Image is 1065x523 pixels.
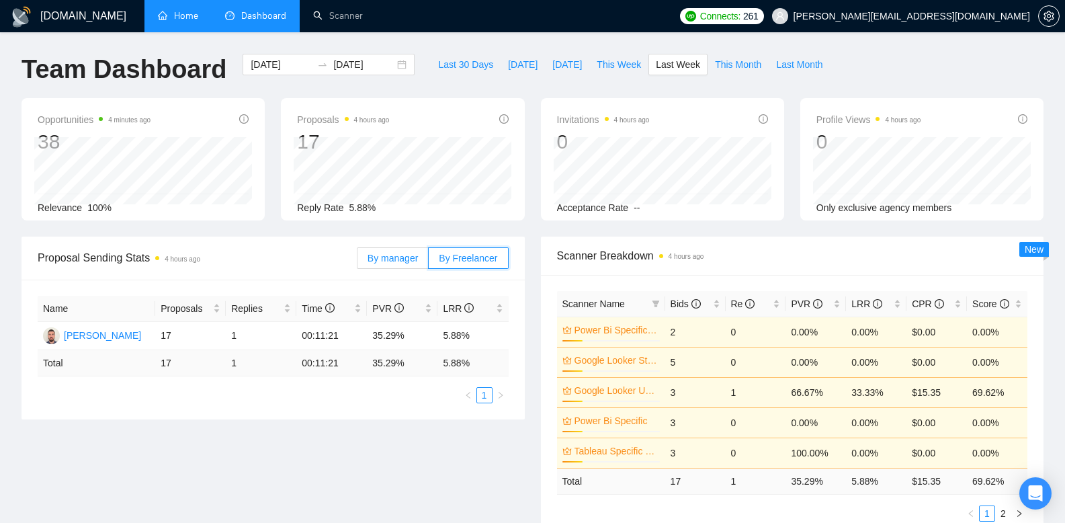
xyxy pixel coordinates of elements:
[38,202,82,213] span: Relevance
[1000,299,1009,309] span: info-circle
[239,114,249,124] span: info-circle
[251,57,312,72] input: Start date
[967,377,1027,407] td: 69.62%
[394,303,404,313] span: info-circle
[226,296,296,322] th: Replies
[597,57,641,72] span: This Week
[906,468,967,494] td: $ 15.35
[715,57,761,72] span: This Month
[460,387,476,403] button: left
[439,253,497,264] span: By Freelancer
[665,468,726,494] td: 17
[652,300,660,308] span: filter
[557,468,665,494] td: Total
[87,202,112,213] span: 100%
[155,296,226,322] th: Proposals
[431,54,501,75] button: Last 30 Days
[726,407,786,438] td: 0
[846,347,906,377] td: 0.00%
[700,9,740,24] span: Connects:
[367,322,437,350] td: 35.29%
[846,468,906,494] td: 5.88 %
[726,377,786,407] td: 1
[906,347,967,377] td: $0.00
[225,11,235,20] span: dashboard
[649,294,663,314] span: filter
[775,11,785,21] span: user
[785,377,846,407] td: 66.67%
[161,301,210,316] span: Proposals
[557,247,1028,264] span: Scanner Breakdown
[665,407,726,438] td: 3
[460,387,476,403] li: Previous Page
[972,298,1009,309] span: Score
[665,317,726,347] td: 2
[438,57,493,72] span: Last 30 Days
[785,468,846,494] td: 35.29 %
[656,57,700,72] span: Last Week
[443,303,474,314] span: LRR
[785,438,846,468] td: 100.00%
[11,6,32,28] img: logo
[437,322,508,350] td: 5.88%
[226,322,296,350] td: 1
[967,510,975,518] span: left
[906,317,967,347] td: $0.00
[816,129,921,155] div: 0
[996,506,1011,521] a: 2
[912,298,943,309] span: CPR
[743,9,758,24] span: 261
[935,299,944,309] span: info-circle
[552,57,582,72] span: [DATE]
[726,468,786,494] td: 1
[557,129,650,155] div: 0
[165,255,200,263] time: 4 hours ago
[574,444,657,458] a: Tableau Specific US
[726,347,786,377] td: 0
[785,347,846,377] td: 0.00%
[1019,477,1052,510] div: Open Intercom Messenger
[562,298,625,309] span: Scanner Name
[963,506,979,522] button: left
[648,54,708,75] button: Last Week
[995,506,1011,522] li: 2
[979,506,995,522] li: 1
[665,438,726,468] td: 3
[367,350,437,376] td: 35.29 %
[1038,5,1060,27] button: setting
[64,328,141,343] div: [PERSON_NAME]
[967,407,1027,438] td: 0.00%
[317,59,328,70] span: swap-right
[851,298,882,309] span: LRR
[354,116,390,124] time: 4 hours ago
[967,317,1027,347] td: 0.00%
[43,327,60,344] img: NE
[38,249,357,266] span: Proposal Sending Stats
[43,329,141,340] a: NE[PERSON_NAME]
[464,391,472,399] span: left
[980,506,994,521] a: 1
[38,112,151,128] span: Opportunities
[873,299,882,309] span: info-circle
[589,54,648,75] button: This Week
[297,202,343,213] span: Reply Rate
[745,299,755,309] span: info-circle
[669,253,704,260] time: 4 hours ago
[313,10,363,22] a: searchScanner
[726,438,786,468] td: 0
[708,54,769,75] button: This Month
[731,298,755,309] span: Re
[665,347,726,377] td: 5
[231,301,281,316] span: Replies
[38,350,155,376] td: Total
[501,54,545,75] button: [DATE]
[226,350,296,376] td: 1
[816,202,952,213] span: Only exclusive agency members
[1018,114,1027,124] span: info-circle
[1011,506,1027,522] li: Next Page
[317,59,328,70] span: to
[776,57,822,72] span: Last Month
[906,438,967,468] td: $0.00
[906,377,967,407] td: $15.35
[1015,510,1023,518] span: right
